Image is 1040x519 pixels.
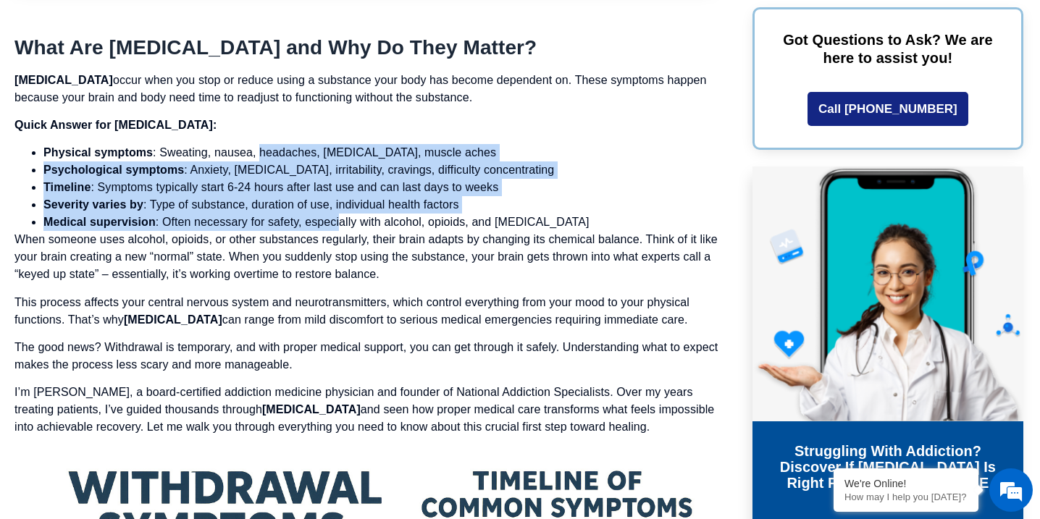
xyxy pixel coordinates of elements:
div: Minimize live chat window [238,7,272,42]
div: Chat with us now [97,76,265,95]
p: When someone uses alcohol, opioids, or other substances regularly, their brain adapts by changing... [14,231,720,283]
li: : Symptoms typically start 6-24 hours after last use and can last days to weeks [43,179,720,196]
strong: Quick Answer for [MEDICAL_DATA]: [14,119,217,131]
strong: Severity varies by [43,198,143,211]
a: Call [PHONE_NUMBER] [808,92,968,126]
h2: What Are [MEDICAL_DATA] and Why Do They Matter? [14,35,720,60]
li: : Sweating, nausea, headaches, [MEDICAL_DATA], muscle aches [43,144,720,161]
p: I’m [PERSON_NAME], a board-certified addiction medicine physician and founder of National Addicti... [14,384,720,436]
div: We're Online! [844,478,968,489]
strong: [MEDICAL_DATA] [14,74,113,86]
li: : Type of substance, duration of use, individual health factors [43,196,720,214]
strong: Timeline [43,181,91,193]
textarea: Type your message and hit 'Enter' [7,356,276,407]
li: : Often necessary for safety, especially with alcohol, opioids, and [MEDICAL_DATA] [43,214,720,231]
strong: [MEDICAL_DATA] [262,403,361,415]
span: We're online! [84,163,200,309]
strong: Physical symptoms [43,146,153,159]
p: Got Questions to Ask? We are here to assist you! [776,31,999,67]
p: This process affects your central nervous system and neurotransmitters, which control everything ... [14,294,720,329]
span: Call [PHONE_NUMBER] [818,103,957,115]
div: Navigation go back [16,75,38,96]
strong: [MEDICAL_DATA] [124,313,222,326]
li: : Anxiety, [MEDICAL_DATA], irritability, cravings, difficulty concentrating [43,161,720,179]
p: occur when you stop or reduce using a substance your body has become dependent on. These symptoms... [14,72,720,106]
strong: Medical supervision [43,216,156,228]
p: How may I help you today? [844,491,968,502]
p: The good news? Withdrawal is temporary, and with proper medical support, you can get through it s... [14,339,720,374]
img: Online Suboxone Treatment - Opioid Addiction Treatment using phone [752,166,1023,421]
h3: Struggling with addiction? Discover if [MEDICAL_DATA] is right for you with our FREE Assessment! [763,443,1012,507]
strong: Psychological symptoms [43,164,184,176]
